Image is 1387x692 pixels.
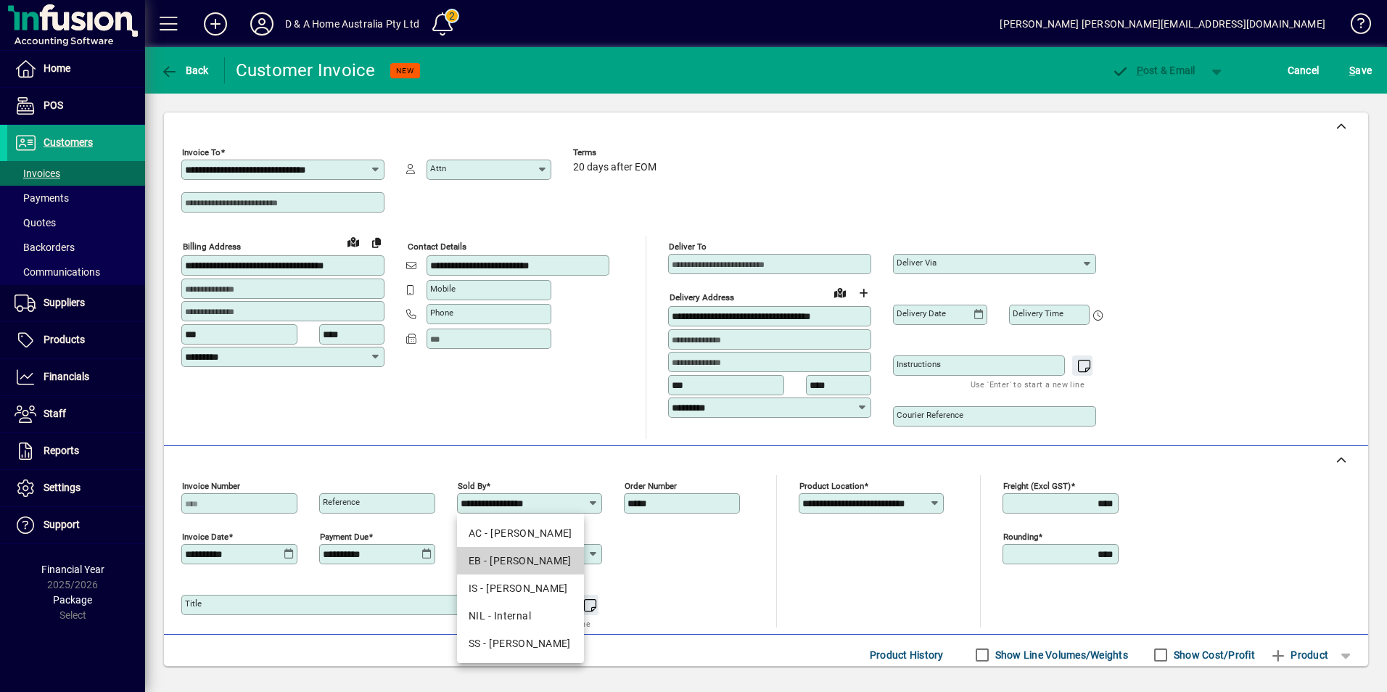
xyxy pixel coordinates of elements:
a: Payments [7,186,145,210]
a: Backorders [7,235,145,260]
button: Product [1262,642,1335,668]
span: NEW [396,66,414,75]
div: D & A Home Australia Pty Ltd [285,12,419,36]
mat-label: Delivery time [1013,308,1063,318]
div: Customer Invoice [236,59,376,82]
mat-label: Payment due [320,532,369,542]
span: Backorders [15,242,75,253]
a: Invoices [7,161,145,186]
span: Quotes [15,217,56,228]
mat-label: Deliver To [669,242,707,252]
span: Products [44,334,85,345]
a: Suppliers [7,285,145,321]
app-page-header-button: Back [145,57,225,83]
button: Copy to Delivery address [365,231,388,254]
span: Financial Year [41,564,104,575]
a: POS [7,88,145,124]
a: Financials [7,359,145,395]
mat-label: Sold by [458,481,486,491]
span: S [1349,65,1355,76]
mat-label: Rounding [1003,532,1038,542]
span: Terms [573,148,660,157]
button: Back [157,57,213,83]
mat-label: Invoice To [182,147,221,157]
mat-label: Courier Reference [897,410,963,420]
mat-label: Freight (excl GST) [1003,481,1071,491]
mat-option: AC - Anne Clark [457,519,584,547]
span: Reports [44,445,79,456]
span: Invoices [15,168,60,179]
mat-label: Deliver via [897,258,937,268]
div: AC - [PERSON_NAME] [469,526,572,541]
span: 20 days after EOM [573,162,657,173]
a: View on map [828,281,852,304]
mat-label: Reference [323,497,360,507]
label: Show Cost/Profit [1171,648,1255,662]
button: Choose address [852,281,875,305]
div: [PERSON_NAME] [PERSON_NAME][EMAIL_ADDRESS][DOMAIN_NAME] [1000,12,1325,36]
mat-label: Invoice number [182,481,240,491]
mat-label: Title [185,598,202,609]
span: POS [44,99,63,111]
a: View on map [342,230,365,253]
span: Product History [870,643,944,667]
button: Profile [239,11,285,37]
span: ost & Email [1111,65,1195,76]
button: Save [1346,57,1375,83]
span: Product [1269,643,1328,667]
a: Staff [7,396,145,432]
mat-option: IS - Imogen Smith [457,574,584,602]
button: Post & Email [1104,57,1203,83]
a: Home [7,51,145,87]
mat-hint: Use 'Enter' to start a new line [971,376,1085,392]
a: Communications [7,260,145,284]
a: Reports [7,433,145,469]
span: Staff [44,408,66,419]
span: Suppliers [44,297,85,308]
mat-option: NIL - Internal [457,602,584,630]
mat-label: Order number [625,481,677,491]
a: Products [7,322,145,358]
a: Knowledge Base [1340,3,1369,50]
mat-option: EB - Emily Borich [457,547,584,574]
mat-label: Mobile [430,284,456,294]
mat-label: Product location [799,481,864,491]
mat-option: SS - Stephanie Stach [457,630,584,657]
mat-label: Invoice date [182,532,229,542]
label: Show Line Volumes/Weights [992,648,1128,662]
mat-label: Phone [430,308,453,318]
span: P [1137,65,1143,76]
span: Customers [44,136,93,148]
span: Back [160,65,209,76]
button: Cancel [1284,57,1323,83]
span: Payments [15,192,69,204]
span: Home [44,62,70,74]
mat-label: Instructions [897,359,941,369]
mat-label: Delivery date [897,308,946,318]
mat-label: Attn [430,163,446,173]
button: Product History [864,642,950,668]
a: Support [7,507,145,543]
div: IS - [PERSON_NAME] [469,581,572,596]
a: Settings [7,470,145,506]
div: SS - [PERSON_NAME] [469,636,572,651]
span: Support [44,519,80,530]
span: ave [1349,59,1372,82]
span: Financials [44,371,89,382]
a: Quotes [7,210,145,235]
span: Settings [44,482,81,493]
span: Package [53,594,92,606]
button: Add [192,11,239,37]
span: Cancel [1288,59,1320,82]
div: EB - [PERSON_NAME] [469,553,572,569]
div: NIL - Internal [469,609,572,624]
span: Communications [15,266,100,278]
